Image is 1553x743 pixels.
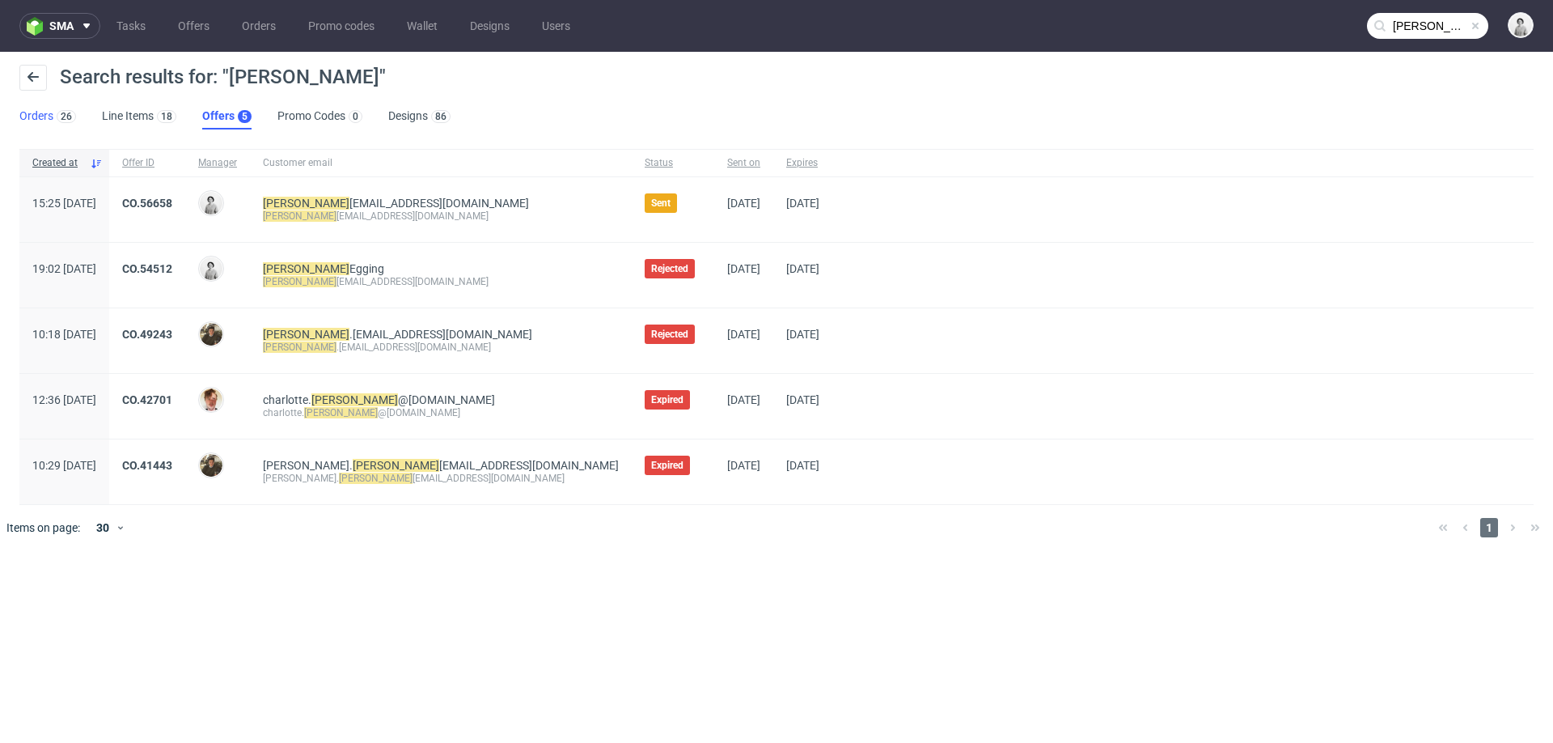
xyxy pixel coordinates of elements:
div: 86 [435,111,446,122]
span: [DATE] [727,262,760,275]
img: Bartosz Ossowski [200,388,222,411]
span: [DATE] [786,197,819,210]
a: Offers5 [202,104,252,129]
button: sma [19,13,100,39]
div: 30 [87,516,116,539]
mark: [PERSON_NAME] [263,328,349,341]
a: Promo codes [298,13,384,39]
span: [DATE] [786,328,819,341]
div: 26 [61,111,72,122]
span: [DATE] [786,393,819,406]
span: [DATE] [727,393,760,406]
span: Status [645,156,701,170]
a: [PERSON_NAME]Egging [263,262,384,275]
span: Offer ID [122,156,172,170]
a: Users [532,13,580,39]
a: Promo Codes0 [277,104,362,129]
a: Offers [168,13,219,39]
a: Orders26 [19,104,76,129]
span: Search results for: "[PERSON_NAME]" [60,66,386,88]
span: [DATE] [727,328,760,341]
mark: [PERSON_NAME] [263,342,336,353]
div: 5 [242,111,248,122]
span: Expired [651,393,683,406]
a: Designs [460,13,519,39]
img: Nicolas Teissedre [200,454,222,477]
span: 10:29 [DATE] [32,459,96,472]
span: Expires [786,156,819,170]
div: .[EMAIL_ADDRESS][DOMAIN_NAME] [263,341,619,354]
span: [DATE] [727,197,760,210]
span: [PERSON_NAME]. [EMAIL_ADDRESS][DOMAIN_NAME] [263,459,619,472]
span: charlotte. @[DOMAIN_NAME] [263,393,495,406]
a: Tasks [107,13,155,39]
span: sma [49,20,74,32]
span: Expired [651,459,683,472]
mark: [PERSON_NAME] [353,459,439,472]
span: 19:02 [DATE] [32,262,96,275]
span: 15:25 [DATE] [32,197,96,210]
span: Sent on [727,156,760,170]
mark: [PERSON_NAME] [304,407,378,418]
div: charlotte. @[DOMAIN_NAME] [263,406,619,419]
span: 1 [1480,518,1498,537]
mark: [PERSON_NAME] [263,210,336,222]
span: Manager [198,156,237,170]
span: [DATE] [786,262,819,275]
a: CO.41443 [122,459,172,472]
a: Wallet [397,13,447,39]
mark: [PERSON_NAME] [263,197,349,210]
img: logo [27,17,49,36]
mark: [PERSON_NAME] [339,473,413,484]
a: Designs86 [388,104,451,129]
a: CO.54512 [122,262,172,275]
span: .[EMAIL_ADDRESS][DOMAIN_NAME] [263,328,532,341]
mark: [PERSON_NAME] [263,276,336,287]
span: [EMAIL_ADDRESS][DOMAIN_NAME] [263,197,529,210]
img: Dudek Mariola [200,257,222,280]
img: Nicolas Teissedre [200,323,222,346]
span: Sent [651,197,671,210]
span: Rejected [651,262,688,275]
a: Line Items18 [102,104,176,129]
div: [EMAIL_ADDRESS][DOMAIN_NAME] [263,275,619,288]
img: Dudek Mariola [200,192,222,214]
div: [PERSON_NAME]. [EMAIL_ADDRESS][DOMAIN_NAME] [263,472,619,485]
div: 0 [353,111,358,122]
mark: [PERSON_NAME] [311,393,398,406]
span: Items on page: [6,520,80,536]
span: Created at [32,156,83,170]
a: CO.56658 [122,197,172,210]
span: Customer email [263,156,619,170]
span: [DATE] [727,459,760,472]
img: Dudek Mariola [1509,14,1532,36]
div: [EMAIL_ADDRESS][DOMAIN_NAME] [263,210,619,223]
span: 12:36 [DATE] [32,393,96,406]
a: Orders [232,13,286,39]
a: CO.49243 [122,328,172,341]
span: [DATE] [786,459,819,472]
mark: [PERSON_NAME] [263,262,349,275]
span: 10:18 [DATE] [32,328,96,341]
span: Rejected [651,328,688,341]
div: 18 [161,111,172,122]
a: CO.42701 [122,393,172,406]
